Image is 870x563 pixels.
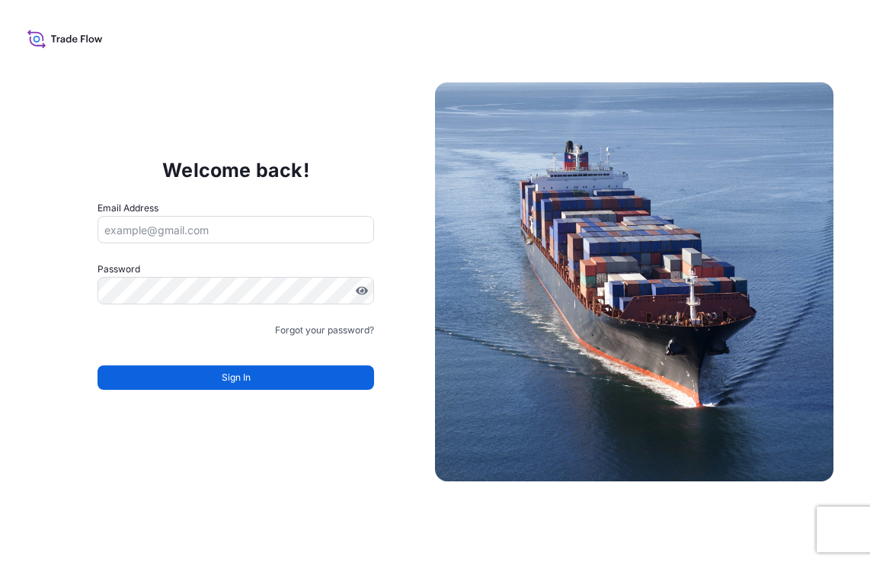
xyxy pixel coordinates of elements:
label: Password [98,262,374,277]
span: Sign In [222,370,251,385]
button: Sign In [98,365,374,390]
img: Ship illustration [435,82,833,481]
label: Email Address [98,201,158,216]
input: example@gmail.com [98,216,374,243]
a: Forgot your password? [275,323,374,338]
p: Welcome back! [162,158,309,182]
button: Show password [356,285,368,297]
